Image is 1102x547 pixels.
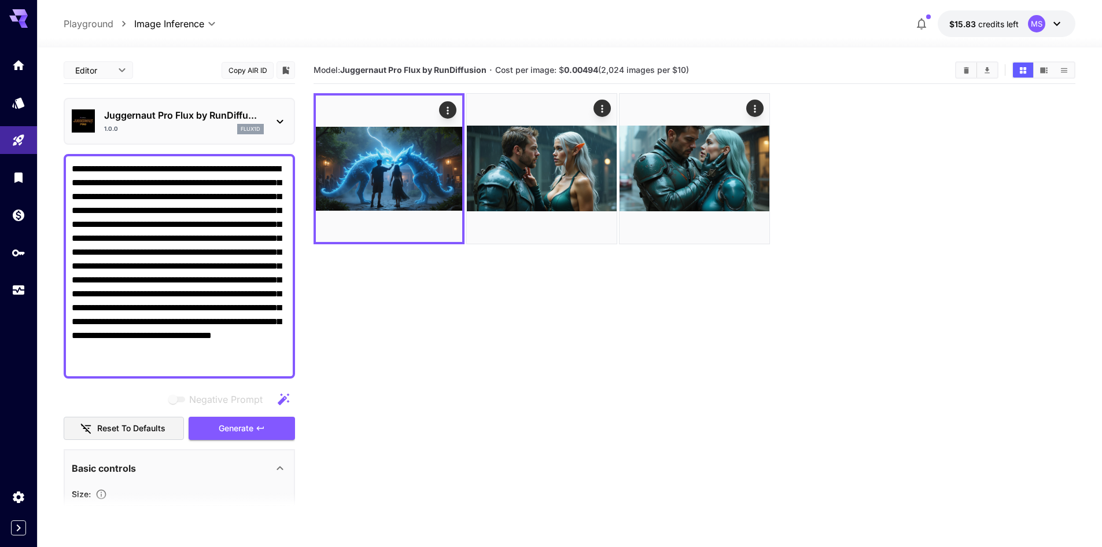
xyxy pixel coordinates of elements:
[977,63,997,78] button: Download All
[12,245,25,260] div: API Keys
[189,417,295,440] button: Generate
[64,417,184,440] button: Reset to defaults
[938,10,1075,37] button: $15.83378MS
[949,18,1019,30] div: $15.83378
[72,454,287,482] div: Basic controls
[281,63,291,77] button: Add to library
[564,65,598,75] b: 0.00494
[978,19,1019,29] span: credits left
[72,104,287,139] div: Juggernaut Pro Flux by RunDiffu...1.0.0flux1d
[594,100,611,117] div: Actions
[955,61,998,79] div: Clear ImagesDownload All
[12,170,25,185] div: Library
[166,392,272,406] span: Negative prompts are not compatible with the selected model.
[467,94,617,244] img: 9k=
[104,124,118,133] p: 1.0.0
[316,96,462,242] img: 9k=
[1028,15,1045,32] div: MS
[12,96,25,110] div: Models
[241,125,260,133] p: flux1d
[64,17,113,31] a: Playground
[72,461,136,475] p: Basic controls
[12,133,25,148] div: Playground
[489,63,492,77] p: ·
[12,283,25,298] div: Usage
[956,63,976,78] button: Clear Images
[1054,63,1074,78] button: Show images in list view
[12,490,25,504] div: Settings
[746,100,764,117] div: Actions
[1044,491,1102,547] div: Виджет чата
[340,65,486,75] b: Juggernaut Pro Flux by RunDiffusion
[219,421,253,436] span: Generate
[11,520,26,535] button: Expand sidebar
[439,101,456,119] div: Actions
[104,108,264,122] p: Juggernaut Pro Flux by RunDiffu...
[12,58,25,72] div: Home
[72,489,91,499] span: Size :
[189,392,263,406] span: Negative Prompt
[134,17,204,31] span: Image Inference
[495,65,689,75] span: Cost per image: $ (2,024 images per $10)
[91,489,112,500] button: Adjust the dimensions of the generated image by specifying its width and height in pixels, or sel...
[12,208,25,222] div: Wallet
[1012,61,1075,79] div: Show images in grid viewShow images in video viewShow images in list view
[64,17,134,31] nav: breadcrumb
[314,65,486,75] span: Model:
[1013,63,1033,78] button: Show images in grid view
[222,62,274,79] button: Copy AIR ID
[949,19,978,29] span: $15.83
[1044,491,1102,547] iframe: Chat Widget
[1034,63,1054,78] button: Show images in video view
[620,94,769,244] img: 2Q==
[75,64,111,76] span: Editor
